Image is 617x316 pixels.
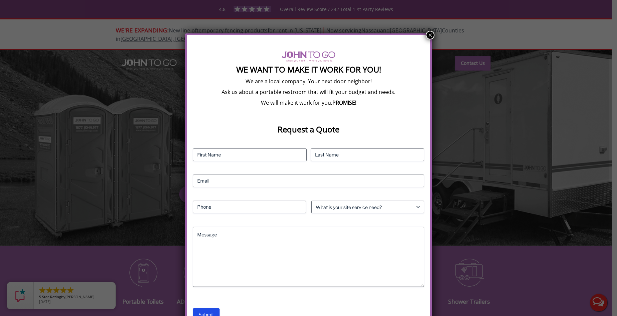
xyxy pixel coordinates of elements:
[311,148,424,161] input: Last Name
[193,78,424,85] p: We are a local company. Your next door neighbor!
[193,175,424,187] input: Email
[278,124,339,135] strong: Request a Quote
[193,201,306,213] input: Phone
[332,99,356,106] b: PROMISE!
[236,64,381,75] strong: We Want To Make It Work For You!
[193,148,307,161] input: First Name
[193,88,424,96] p: Ask us about a portable restroom that will fit your budget and needs.
[193,99,424,106] p: We will make it work for you,
[426,31,434,39] button: Close
[282,51,335,62] img: logo of viptogo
